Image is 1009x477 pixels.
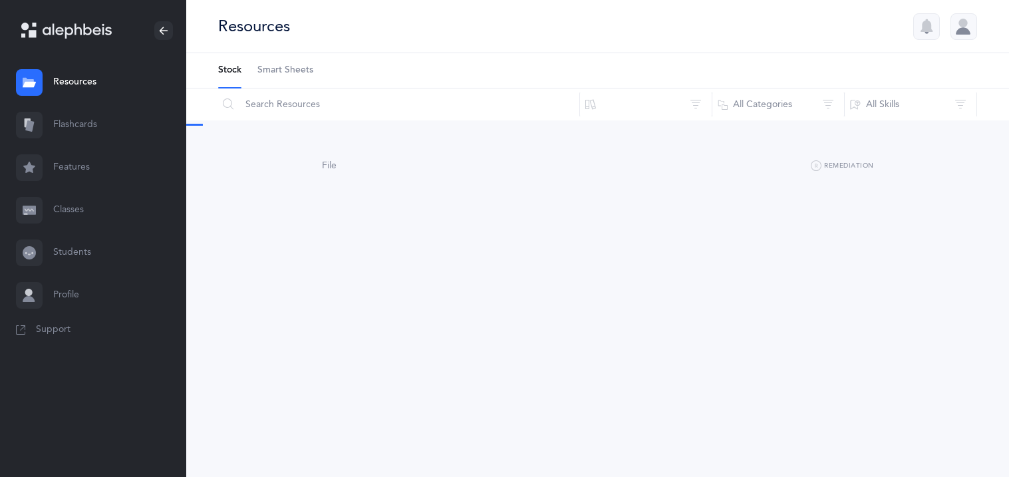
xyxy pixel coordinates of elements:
button: All Categories [712,88,845,120]
input: Search Resources [217,88,580,120]
div: Resources [218,15,290,37]
span: File [322,160,337,171]
button: Remediation [811,158,874,174]
span: Support [36,323,71,337]
span: Smart Sheets [257,64,313,77]
button: All Skills [844,88,977,120]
